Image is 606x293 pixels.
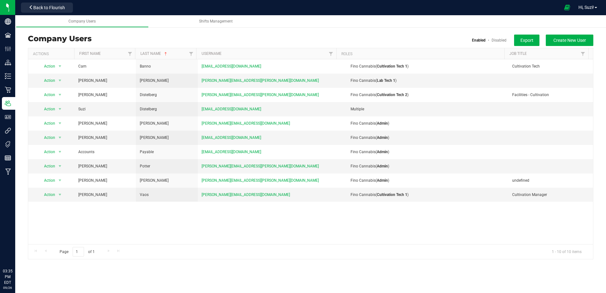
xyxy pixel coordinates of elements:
[202,163,319,169] span: [PERSON_NAME][EMAIL_ADDRESS][PERSON_NAME][DOMAIN_NAME]
[377,164,388,168] b: Admin
[6,242,25,261] iframe: Resource center
[78,106,86,112] span: Suzi
[78,178,107,184] span: [PERSON_NAME]
[338,163,509,169] div: ( )
[509,51,527,56] a: Job Title
[351,135,376,140] span: Fino Cannabis
[5,168,11,175] inline-svg: Manufacturing
[140,106,157,112] span: Distelberg
[5,32,11,38] inline-svg: Facilities
[512,92,549,98] span: Facilities - Cultivation
[377,64,407,68] b: Cultivation Tech 1
[512,63,540,69] span: Cultivation Tech
[5,18,11,25] inline-svg: Company
[54,247,100,257] span: Page of 1
[547,247,587,257] span: 1 - 10 of 10 items
[140,78,169,84] span: [PERSON_NAME]
[5,141,11,147] inline-svg: Tags
[5,73,11,79] inline-svg: Inventory
[39,62,56,71] span: Action
[5,100,11,107] inline-svg: Users
[3,268,12,285] p: 03:35 PM EDT
[351,150,376,154] span: Fino Cannabis
[338,135,509,141] div: ( )
[39,105,56,114] span: Action
[351,93,376,97] span: Fino Cannabis
[338,149,509,155] div: ( )
[512,192,547,198] span: Cultivation Manager
[202,63,261,69] span: [EMAIL_ADDRESS][DOMAIN_NAME]
[140,120,169,127] span: [PERSON_NAME]
[338,178,509,184] div: ( )
[56,119,64,128] span: select
[514,35,539,46] button: Export
[377,178,388,183] b: Admin
[56,147,64,156] span: select
[351,121,376,126] span: Fino Cannabis
[78,120,107,127] span: [PERSON_NAME]
[39,190,56,199] span: Action
[377,192,407,197] b: Cultivation Tech 1
[56,105,64,114] span: select
[377,93,407,97] b: Cultivation Tech 2
[560,1,574,14] span: Open Ecommerce Menu
[202,106,261,112] span: [EMAIL_ADDRESS][DOMAIN_NAME]
[78,163,107,169] span: [PERSON_NAME]
[39,133,56,142] span: Action
[338,63,509,69] div: ( )
[39,162,56,171] span: Action
[78,92,107,98] span: [PERSON_NAME]
[578,5,594,10] span: Hi, Suzi!
[5,59,11,66] inline-svg: Distribution
[336,48,504,59] th: Roles
[326,48,336,59] a: Filter
[546,35,593,46] button: Create New User
[39,119,56,128] span: Action
[202,192,290,198] span: [PERSON_NAME][EMAIL_ADDRESS][DOMAIN_NAME]
[338,192,509,198] div: ( )
[79,51,101,56] a: First Name
[140,135,169,141] span: [PERSON_NAME]
[78,135,107,141] span: [PERSON_NAME]
[202,120,290,127] span: [PERSON_NAME][EMAIL_ADDRESS][DOMAIN_NAME]
[202,51,222,56] a: Username
[5,46,11,52] inline-svg: Configuration
[202,92,319,98] span: [PERSON_NAME][EMAIL_ADDRESS][PERSON_NAME][DOMAIN_NAME]
[78,78,107,84] span: [PERSON_NAME]
[56,90,64,99] span: select
[377,135,388,140] b: Admin
[351,178,376,183] span: Fino Cannabis
[377,121,388,126] b: Admin
[78,192,107,198] span: [PERSON_NAME]
[186,48,196,59] a: Filter
[377,150,388,154] b: Admin
[140,163,150,169] span: Potter
[5,155,11,161] inline-svg: Reports
[199,19,233,23] span: Shifts Management
[5,114,11,120] inline-svg: User Roles
[78,149,94,155] span: Accounts
[140,51,168,56] a: Last Name
[140,178,169,184] span: [PERSON_NAME]
[56,176,64,185] span: select
[68,19,96,23] span: Company Users
[377,78,395,83] b: Lab Tech 1
[202,178,319,184] span: [PERSON_NAME][EMAIL_ADDRESS][PERSON_NAME][DOMAIN_NAME]
[56,162,64,171] span: select
[56,190,64,199] span: select
[39,176,56,185] span: Action
[5,87,11,93] inline-svg: Retail
[520,38,533,43] span: Export
[125,48,135,59] a: Filter
[140,63,151,69] span: Banno
[78,63,87,69] span: Cam
[39,90,56,99] span: Action
[492,38,506,42] a: Disabled
[202,135,261,141] span: [EMAIL_ADDRESS][DOMAIN_NAME]
[351,164,376,168] span: Fino Cannabis
[578,48,588,59] a: Filter
[39,76,56,85] span: Action
[140,149,154,155] span: Payable
[21,3,73,13] button: Back to Flourish
[33,5,65,10] span: Back to Flourish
